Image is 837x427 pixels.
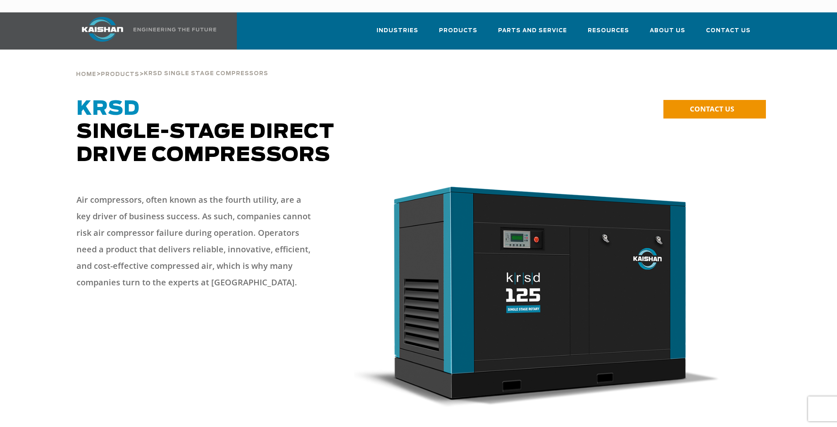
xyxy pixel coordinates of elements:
a: Parts and Service [498,20,567,48]
a: About Us [650,20,685,48]
a: CONTACT US [663,100,766,119]
span: About Us [650,26,685,36]
a: Home [76,70,96,78]
span: Single-Stage Direct Drive Compressors [76,99,334,165]
div: > > [76,50,268,81]
img: Engineering the future [134,28,216,31]
span: Products [101,72,139,77]
a: Kaishan USA [72,12,218,50]
span: Industries [377,26,418,36]
span: KRSD [76,99,140,119]
span: Parts and Service [498,26,567,36]
span: Resources [588,26,629,36]
img: kaishan logo [72,17,134,42]
img: krsd125 [354,183,720,407]
a: Contact Us [706,20,751,48]
a: Resources [588,20,629,48]
span: Products [439,26,477,36]
a: Industries [377,20,418,48]
span: Contact Us [706,26,751,36]
a: Products [101,70,139,78]
p: Air compressors, often known as the fourth utility, are a key driver of business success. As such... [76,192,316,291]
span: Home [76,72,96,77]
span: CONTACT US [690,104,734,114]
a: Products [439,20,477,48]
span: krsd single stage compressors [144,71,268,76]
